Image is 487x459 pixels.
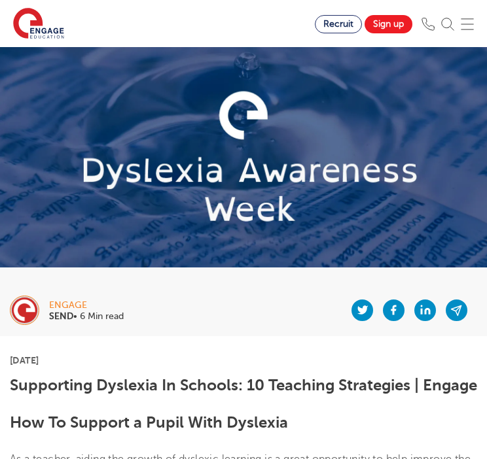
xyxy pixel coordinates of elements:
div: engage [49,301,124,310]
b: How To Support a Pupil With Dyslexia [10,413,288,432]
a: Recruit [315,15,362,33]
img: Phone [422,18,435,31]
b: SEND [49,311,73,321]
img: Search [441,18,454,31]
span: Recruit [323,19,353,29]
img: Engage Education [13,8,64,41]
p: • 6 Min read [49,312,124,321]
p: [DATE] [10,356,477,365]
a: Sign up [365,15,412,33]
h1: Supporting Dyslexia In Schools: 10 Teaching Strategies | Engage [10,377,477,394]
img: Mobile Menu [461,18,474,31]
